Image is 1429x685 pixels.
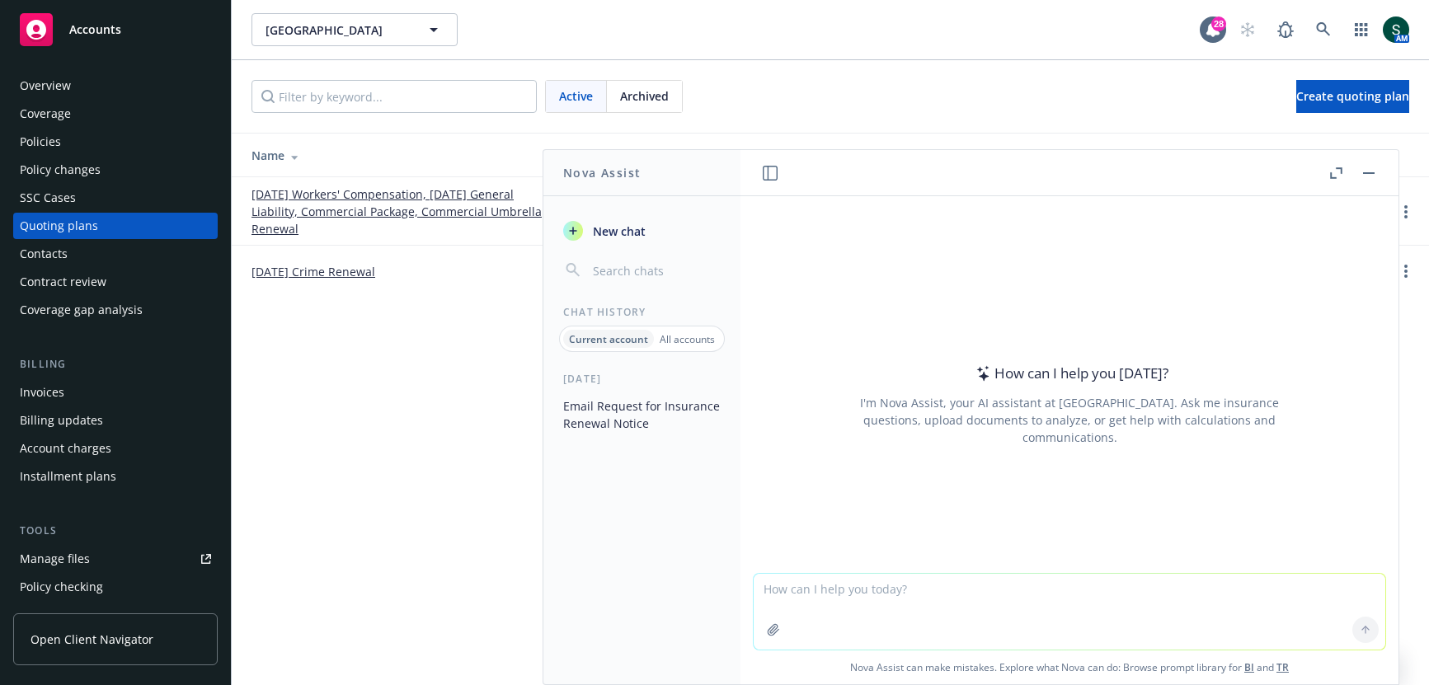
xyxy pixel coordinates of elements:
div: Quoting plans [20,213,98,239]
div: Coverage [20,101,71,127]
a: Installment plans [13,463,218,490]
div: Billing [13,356,218,373]
a: SSC Cases [13,185,218,211]
a: Search [1307,13,1340,46]
div: Lines of Coverage [1008,147,1370,164]
div: [DATE] [543,372,740,386]
button: [GEOGRAPHIC_DATA] [251,13,458,46]
div: Account charges [20,435,111,462]
p: All accounts [660,332,715,346]
div: Manage files [20,546,90,572]
a: Policy changes [13,157,218,183]
a: Switch app [1345,13,1378,46]
div: Policy checking [20,574,103,600]
a: Report a Bug [1269,13,1302,46]
div: Policies [20,129,61,155]
a: Coverage gap analysis [13,297,218,323]
div: Installment plans [20,463,116,490]
span: Accounts [69,23,121,36]
a: [DATE] Crime Renewal [251,263,375,280]
a: Overview [13,73,218,99]
div: How can I help you [DATE]? [971,363,1168,384]
div: Contacts [20,241,68,267]
a: BI [1244,660,1254,674]
a: Open options [1396,261,1416,281]
span: Archived [620,87,669,105]
span: Active [559,87,593,105]
a: Open options [1396,202,1416,222]
div: Invoices [20,379,64,406]
span: [GEOGRAPHIC_DATA] [266,21,408,39]
a: TR [1276,660,1289,674]
span: Create quoting plan [1296,88,1409,104]
span: Open Client Navigator [31,631,153,648]
input: Filter by keyword... [251,80,537,113]
span: New chat [590,223,646,240]
div: Last updated [863,147,981,164]
input: Search chats [590,259,721,282]
button: New chat [557,216,727,246]
div: 28 [1211,16,1226,31]
a: Billing updates [13,407,218,434]
div: Overview [20,73,71,99]
a: Contacts [13,241,218,267]
div: SSC Cases [20,185,76,211]
a: Account charges [13,435,218,462]
a: Coverage [13,101,218,127]
a: Start snowing [1231,13,1264,46]
a: Manage files [13,546,218,572]
div: Policy changes [20,157,101,183]
div: Due date [719,147,837,164]
div: Billing updates [20,407,103,434]
div: Name [251,147,548,164]
div: I'm Nova Assist, your AI assistant at [GEOGRAPHIC_DATA]. Ask me insurance questions, upload docum... [838,394,1301,446]
a: Invoices [13,379,218,406]
div: Coverage gap analysis [20,297,143,323]
a: Policy checking [13,574,218,600]
h1: Nova Assist [563,164,641,181]
a: Quoting plans [13,213,218,239]
a: Create quoting plan [1296,80,1409,113]
p: Current account [569,332,648,346]
div: Contract review [20,269,106,295]
a: Policies [13,129,218,155]
img: photo [1383,16,1409,43]
div: Type [575,147,693,164]
div: Tools [13,523,218,539]
div: Chat History [543,305,740,319]
a: [DATE] Workers' Compensation, [DATE] General Liability, Commercial Package, Commercial Umbrella R... [251,185,548,237]
a: Accounts [13,7,218,53]
span: Nova Assist can make mistakes. Explore what Nova can do: Browse prompt library for and [747,650,1392,684]
a: Contract review [13,269,218,295]
button: Email Request for Insurance Renewal Notice [557,392,727,437]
